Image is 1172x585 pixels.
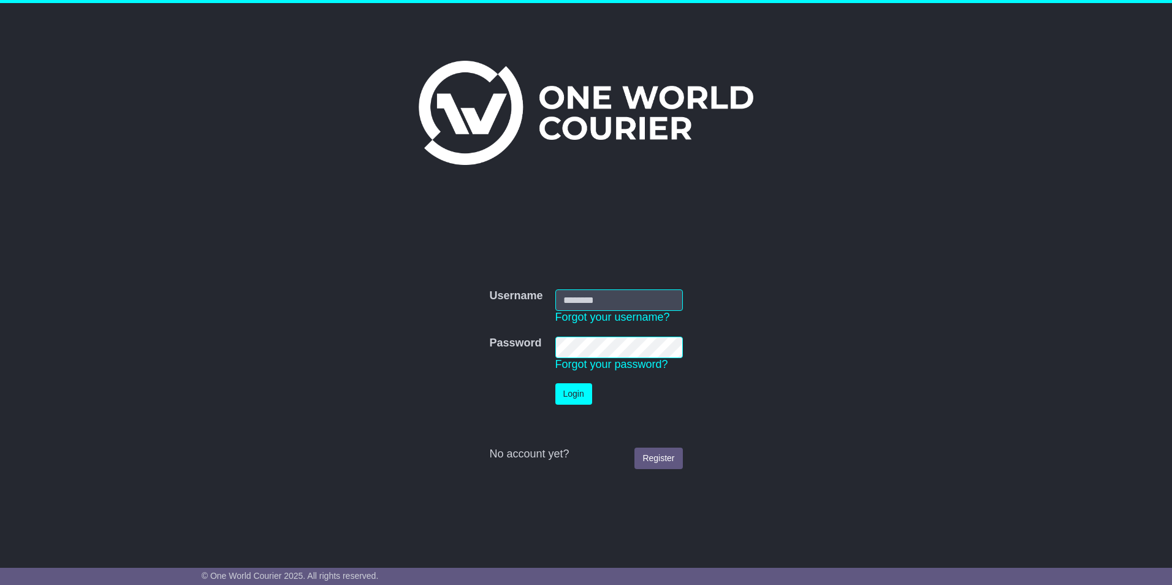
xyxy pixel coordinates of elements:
span: © One World Courier 2025. All rights reserved. [202,571,379,581]
label: Username [489,289,542,303]
a: Forgot your username? [555,311,670,323]
label: Password [489,337,541,350]
a: Register [634,448,682,469]
a: Forgot your password? [555,358,668,370]
div: No account yet? [489,448,682,461]
button: Login [555,383,592,405]
img: One World [419,61,753,165]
